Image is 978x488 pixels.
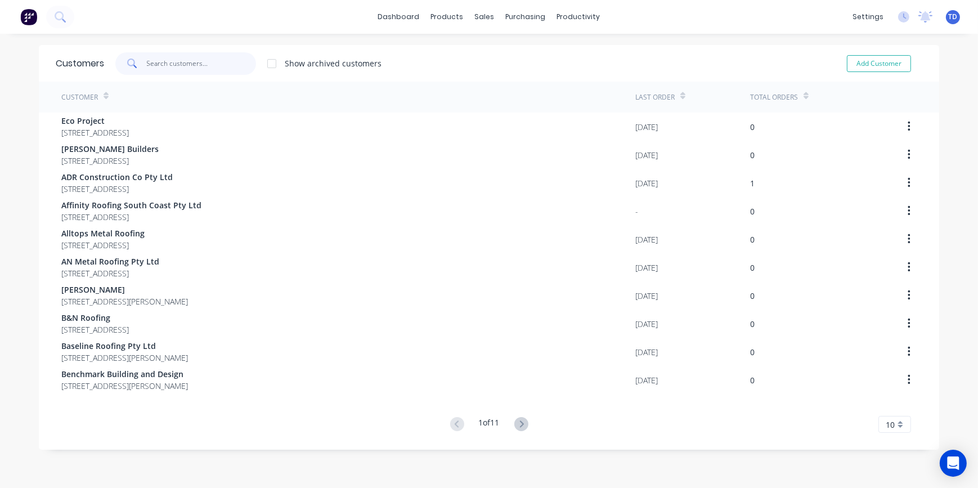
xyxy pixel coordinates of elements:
span: 10 [886,419,895,431]
div: [DATE] [635,346,658,358]
div: Customer [61,92,98,102]
div: [DATE] [635,177,658,189]
span: TD [949,12,958,22]
div: purchasing [500,8,551,25]
div: 0 [750,262,755,274]
div: products [425,8,469,25]
span: ADR Construction Co Pty Ltd [61,171,173,183]
div: 0 [750,346,755,358]
div: 0 [750,318,755,330]
div: settings [847,8,889,25]
div: Show archived customers [285,57,382,69]
button: Add Customer [847,55,911,72]
div: 0 [750,121,755,133]
div: 1 [750,177,755,189]
span: Eco Project [61,115,129,127]
div: 0 [750,205,755,217]
span: AN Metal Roofing Pty Ltd [61,256,159,267]
div: - [635,205,638,217]
input: Search customers... [147,52,257,75]
div: productivity [551,8,606,25]
div: [DATE] [635,290,658,302]
div: 0 [750,234,755,245]
span: Benchmark Building and Design [61,368,188,380]
div: [DATE] [635,262,658,274]
div: 1 of 11 [479,417,500,433]
span: [STREET_ADDRESS] [61,155,159,167]
div: 0 [750,374,755,386]
div: [DATE] [635,374,658,386]
div: [DATE] [635,234,658,245]
span: [STREET_ADDRESS][PERSON_NAME] [61,352,188,364]
div: [DATE] [635,318,658,330]
span: [PERSON_NAME] [61,284,188,296]
span: [PERSON_NAME] Builders [61,143,159,155]
div: 0 [750,149,755,161]
span: Alltops Metal Roofing [61,227,145,239]
span: [STREET_ADDRESS][PERSON_NAME] [61,296,188,307]
span: [STREET_ADDRESS][PERSON_NAME] [61,380,188,392]
span: [STREET_ADDRESS] [61,239,145,251]
span: [STREET_ADDRESS] [61,324,129,335]
span: [STREET_ADDRESS] [61,211,201,223]
div: [DATE] [635,121,658,133]
span: Baseline Roofing Pty Ltd [61,340,188,352]
span: [STREET_ADDRESS] [61,183,173,195]
span: [STREET_ADDRESS] [61,267,159,279]
div: Last Order [635,92,675,102]
a: dashboard [373,8,425,25]
div: 0 [750,290,755,302]
span: [STREET_ADDRESS] [61,127,129,138]
span: Affinity Roofing South Coast Pty Ltd [61,199,201,211]
span: B&N Roofing [61,312,129,324]
img: Factory [20,8,37,25]
div: sales [469,8,500,25]
div: Open Intercom Messenger [940,450,967,477]
div: [DATE] [635,149,658,161]
div: Total Orders [750,92,798,102]
div: Customers [56,57,104,70]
